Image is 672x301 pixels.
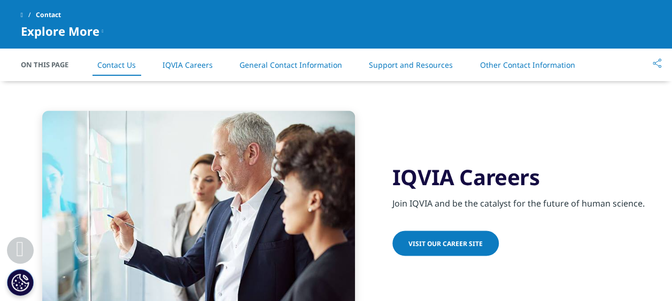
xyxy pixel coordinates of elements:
[240,60,342,70] a: General Contact Information
[21,59,80,70] span: On This Page
[480,60,575,70] a: Other Contact Information
[392,163,652,190] h3: IQVIA Careers
[21,25,99,37] span: Explore More
[36,5,61,25] span: Contact
[97,60,136,70] a: Contact Us
[392,190,652,209] div: Join IQVIA and be the catalyst for the future of human science.
[369,60,453,70] a: Support and Resources
[7,269,34,296] button: Cookies Settings
[392,231,499,256] a: Visit our Career Site
[163,60,213,70] a: IQVIA Careers
[408,239,483,248] span: Visit our Career Site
